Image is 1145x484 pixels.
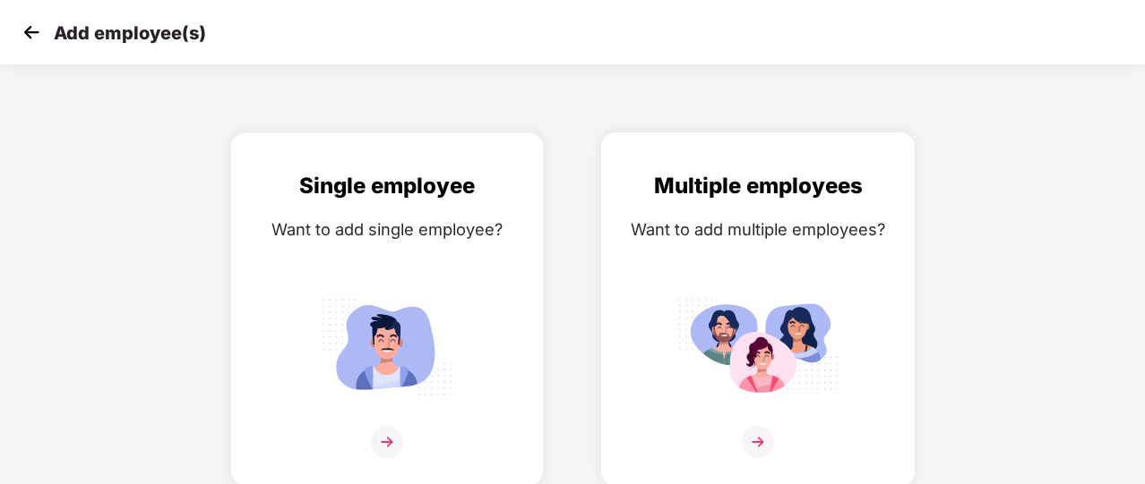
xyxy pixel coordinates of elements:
img: svg+xml;base64,PHN2ZyB4bWxucz0iaHR0cDovL3d3dy53My5vcmcvMjAwMC9zdmciIHdpZHRoPSIzNiIgaGVpZ2h0PSIzNi... [371,426,403,458]
div: Multiple employees [620,169,896,203]
img: svg+xml;base64,PHN2ZyB4bWxucz0iaHR0cDovL3d3dy53My5vcmcvMjAwMC9zdmciIHdpZHRoPSIzNiIgaGVpZ2h0PSIzNi... [742,426,774,458]
img: svg+xml;base64,PHN2ZyB4bWxucz0iaHR0cDovL3d3dy53My5vcmcvMjAwMC9zdmciIGlkPSJTaW5nbGVfZW1wbG95ZWUiIH... [306,291,468,403]
div: Single employee [249,169,525,203]
img: svg+xml;base64,PHN2ZyB4bWxucz0iaHR0cDovL3d3dy53My5vcmcvMjAwMC9zdmciIHdpZHRoPSIzMCIgaGVpZ2h0PSIzMC... [18,19,45,46]
p: Add employee(s) [54,22,206,44]
div: Want to add single employee? [249,217,525,242]
div: Want to add multiple employees? [620,217,896,242]
img: svg+xml;base64,PHN2ZyB4bWxucz0iaHR0cDovL3d3dy53My5vcmcvMjAwMC9zdmciIGlkPSJNdWx0aXBsZV9lbXBsb3llZS... [677,291,839,403]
